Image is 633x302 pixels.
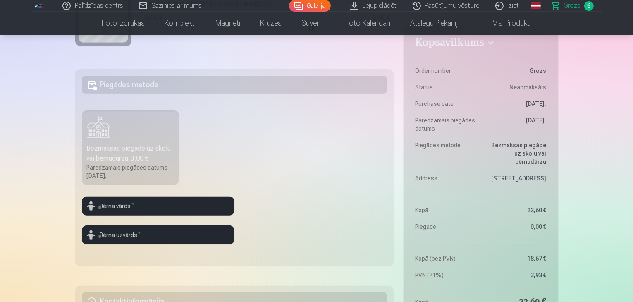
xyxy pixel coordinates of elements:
a: Suvenīri [292,12,336,35]
a: Foto kalendāri [336,12,401,35]
button: Kopsavilkums [415,36,546,51]
dt: Order number [415,67,477,75]
div: Bezmaksas piegāde uz skolu vai bērnudārzu : [87,144,174,163]
span: Grozs [564,1,581,11]
dt: Status [415,83,477,91]
a: Atslēgu piekariņi [401,12,470,35]
dd: 22,60 € [485,206,547,214]
a: Krūzes [251,12,292,35]
dd: [DATE]. [485,100,547,108]
dd: 18,67 € [485,254,547,263]
dd: Grozs [485,67,547,75]
dt: Paredzamais piegādes datums [415,116,477,133]
a: Foto izdrukas [92,12,155,35]
dd: 3,93 € [485,271,547,279]
a: Komplekti [155,12,206,35]
a: Visi produkti [470,12,541,35]
h5: Piegādes metode [82,76,387,94]
dt: Address [415,174,477,182]
dd: [STREET_ADDRESS] [485,174,547,182]
dt: Piegādes metode [415,141,477,166]
dt: Kopā (bez PVN) [415,254,477,263]
img: /fa1 [35,3,44,8]
span: 6 [584,1,594,11]
b: 0,00 € [131,154,149,162]
dt: PVN (21%) [415,271,477,279]
dd: Bezmaksas piegāde uz skolu vai bērnudārzu [485,141,547,166]
dt: Kopā [415,206,477,214]
dd: 0,00 € [485,223,547,231]
dt: Piegāde [415,223,477,231]
div: Paredzamais piegādes datums [DATE]. [87,163,174,180]
dd: [DATE]. [485,116,547,133]
dt: Purchase date [415,100,477,108]
span: Neapmaksāts [510,83,547,91]
a: Magnēti [206,12,251,35]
